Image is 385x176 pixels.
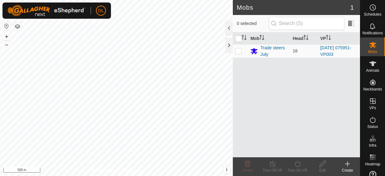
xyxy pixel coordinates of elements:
[326,36,331,41] p-sorticon: Activate to sort
[237,20,268,27] span: 0 selected
[3,33,10,40] button: +
[365,162,380,166] span: Heatmap
[7,5,86,16] img: Gallagher Logo
[320,45,351,57] a: [DATE] 075951-VP003
[350,3,354,12] span: 1
[369,144,376,147] span: Infra
[362,31,383,35] span: Notifications
[303,36,308,41] p-sorticon: Activate to sort
[248,32,290,45] th: Mob
[369,106,376,110] span: VPs
[318,32,360,45] th: VP
[269,17,344,30] input: Search (S)
[285,168,310,173] div: Turn On VP
[364,12,381,16] span: Schedules
[366,69,379,72] span: Animals
[335,168,360,173] div: Create
[260,168,285,173] div: Turn Off VP
[242,36,247,41] p-sorticon: Activate to sort
[363,87,382,91] span: Neckbands
[260,45,287,58] div: Trade steers July
[226,167,227,172] span: i
[3,41,10,48] button: –
[98,7,104,14] span: DL
[259,36,264,41] p-sorticon: Activate to sort
[122,168,141,174] a: Contact Us
[368,50,377,54] span: Mobs
[242,168,253,173] span: Delete
[223,166,230,173] button: i
[3,22,10,30] button: Reset Map
[14,23,21,30] button: Map Layers
[367,125,378,129] span: Status
[290,32,318,45] th: Head
[310,168,335,173] div: Edit
[293,48,298,53] span: 16
[237,4,350,11] h2: Mobs
[92,168,115,174] a: Privacy Policy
